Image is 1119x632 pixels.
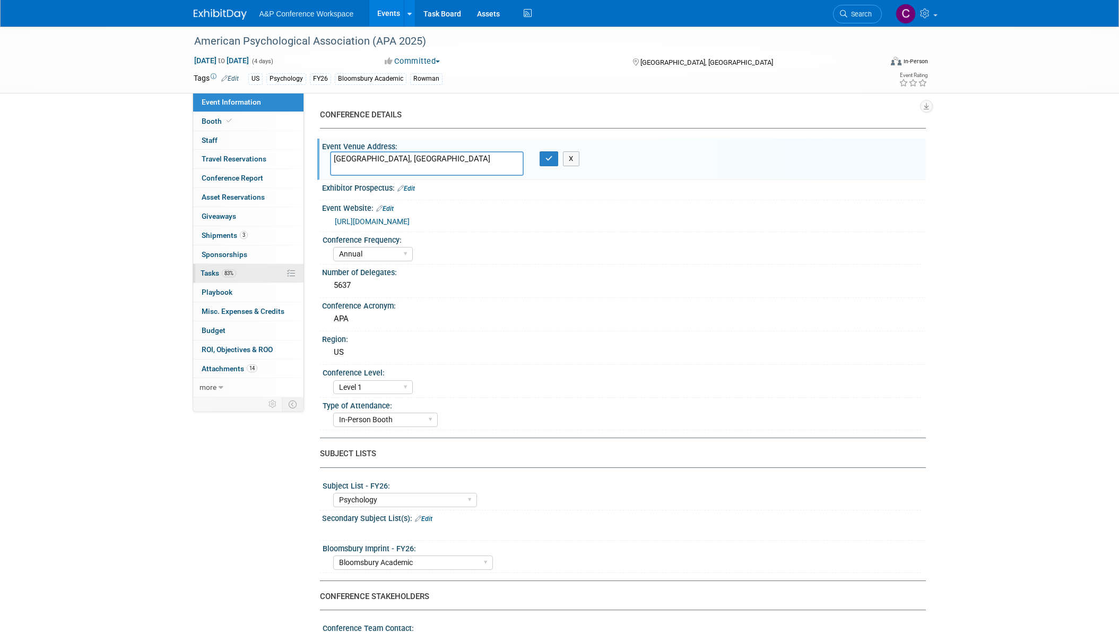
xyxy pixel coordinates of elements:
[330,344,918,361] div: US
[896,4,916,24] img: Christine Ritchlin
[310,73,331,84] div: FY26
[202,117,234,125] span: Booth
[322,139,926,152] div: Event Venue Address:
[891,57,901,65] img: Format-Inperson.png
[202,288,232,296] span: Playbook
[322,510,926,524] div: Secondary Subject List(s):
[193,188,303,207] a: Asset Reservations
[193,283,303,302] a: Playbook
[193,302,303,321] a: Misc. Expenses & Credits
[202,345,273,354] span: ROI, Objectives & ROO
[193,340,303,359] a: ROI, Objectives & ROO
[202,155,266,163] span: Travel Reservations
[640,58,773,66] span: [GEOGRAPHIC_DATA], [GEOGRAPHIC_DATA]
[193,150,303,168] a: Travel Reservations
[201,269,236,277] span: Tasks
[903,57,928,65] div: In-Person
[320,448,918,459] div: SUBJECT LISTS
[202,307,284,315] span: Misc. Expenses & Credits
[202,136,218,144] span: Staff
[247,364,257,372] span: 14
[193,169,303,187] a: Conference Report
[415,515,432,523] a: Edit
[193,112,303,131] a: Booth
[221,75,239,82] a: Edit
[335,217,410,226] a: [URL][DOMAIN_NAME]
[193,131,303,150] a: Staff
[193,226,303,245] a: Shipments3
[202,193,265,201] span: Asset Reservations
[248,73,263,84] div: US
[322,298,926,311] div: Conference Acronym:
[227,118,232,124] i: Booth reservation complete
[381,56,444,67] button: Committed
[264,397,282,411] td: Personalize Event Tab Strip
[202,212,236,220] span: Giveaways
[322,200,926,214] div: Event Website:
[193,378,303,397] a: more
[193,360,303,378] a: Attachments14
[320,109,918,121] div: CONFERENCE DETAILS
[323,541,921,554] div: Bloomsbury Imprint - FY26:
[193,207,303,226] a: Giveaways
[376,205,394,212] a: Edit
[330,311,918,327] div: APA
[222,269,236,277] span: 83%
[819,55,929,71] div: Event Format
[323,398,921,411] div: Type of Attendance:
[193,245,303,264] a: Sponsorships
[563,151,579,166] button: X
[199,383,216,391] span: more
[202,231,248,240] span: Shipments
[194,9,247,20] img: ExhibitDay
[259,10,354,18] span: A&P Conference Workspace
[202,98,261,106] span: Event Information
[202,326,225,335] span: Budget
[320,591,918,602] div: CONFERENCE STAKEHOLDERS
[190,32,866,51] div: American Psychological Association (APA 2025)
[202,364,257,373] span: Attachments
[330,277,918,294] div: 5637
[323,232,921,245] div: Conference Frequency:
[899,73,927,78] div: Event Rating
[833,5,882,23] a: Search
[202,174,263,182] span: Conference Report
[410,73,443,84] div: Rowman
[282,397,303,411] td: Toggle Event Tabs
[847,10,872,18] span: Search
[240,231,248,239] span: 3
[335,73,406,84] div: Bloomsbury Academic
[323,365,921,378] div: Conference Level:
[193,321,303,340] a: Budget
[193,93,303,112] a: Event Information
[251,58,273,65] span: (4 days)
[397,185,415,192] a: Edit
[193,264,303,283] a: Tasks83%
[194,56,249,65] span: [DATE] [DATE]
[216,56,227,65] span: to
[194,73,239,85] td: Tags
[266,73,306,84] div: Psychology
[202,250,247,259] span: Sponsorships
[322,180,926,194] div: Exhibitor Prospectus:
[322,331,926,345] div: Region:
[323,478,921,491] div: Subject List - FY26:
[322,264,926,278] div: Number of Delegates:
